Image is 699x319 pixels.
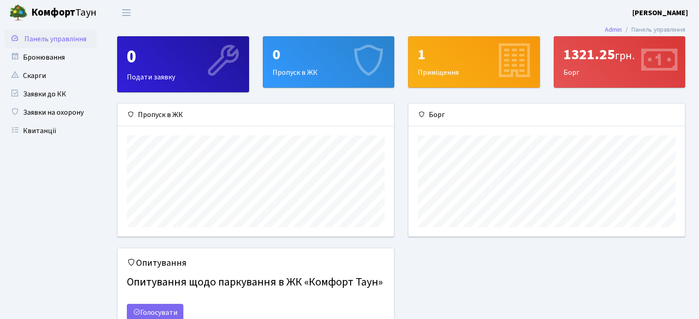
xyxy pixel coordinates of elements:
div: 0 [273,46,385,63]
a: Квитанції [5,122,97,140]
span: Панель управління [24,34,86,44]
a: 0Подати заявку [117,36,249,92]
a: [PERSON_NAME] [632,7,688,18]
div: 1321.25 [563,46,676,63]
a: 0Пропуск в ЖК [263,36,395,88]
img: logo.png [9,4,28,22]
a: Заявки до КК [5,85,97,103]
div: 1 [418,46,530,63]
a: 1Приміщення [408,36,540,88]
a: Заявки на охорону [5,103,97,122]
div: Борг [554,37,685,87]
a: Admin [605,25,622,34]
h5: Опитування [127,257,385,269]
a: Бронювання [5,48,97,67]
a: Скарги [5,67,97,85]
b: [PERSON_NAME] [632,8,688,18]
span: Таун [31,5,97,21]
b: Комфорт [31,5,75,20]
a: Панель управління [5,30,97,48]
span: грн. [615,48,635,64]
div: Приміщення [409,37,540,87]
h4: Опитування щодо паркування в ЖК «Комфорт Таун» [127,272,385,293]
div: Пропуск в ЖК [263,37,394,87]
button: Переключити навігацію [115,5,138,20]
div: 0 [127,46,239,68]
li: Панель управління [622,25,685,35]
div: Борг [409,104,685,126]
div: Пропуск в ЖК [118,104,394,126]
nav: breadcrumb [591,20,699,39]
div: Подати заявку [118,37,249,92]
